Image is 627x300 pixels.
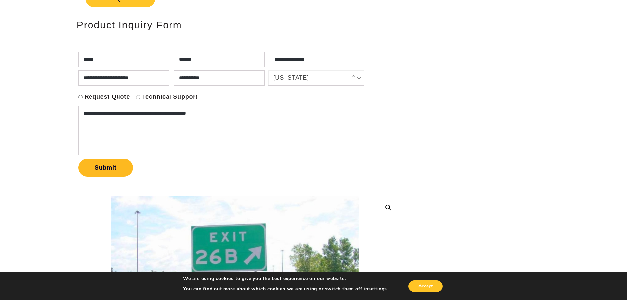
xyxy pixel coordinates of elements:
p: We are using cookies to give you the best experience on our website. [183,276,388,282]
label: Technical Support [142,93,198,101]
button: settings [368,286,387,292]
p: You can find out more about which cookies we are using or switch them off in . [183,286,388,292]
button: Submit [78,159,133,177]
button: Accept [408,280,443,292]
a: [US_STATE] [268,70,364,85]
label: Request Quote [85,93,130,101]
h2: Product Inquiry Form [77,19,394,30]
span: [US_STATE] [274,73,347,82]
